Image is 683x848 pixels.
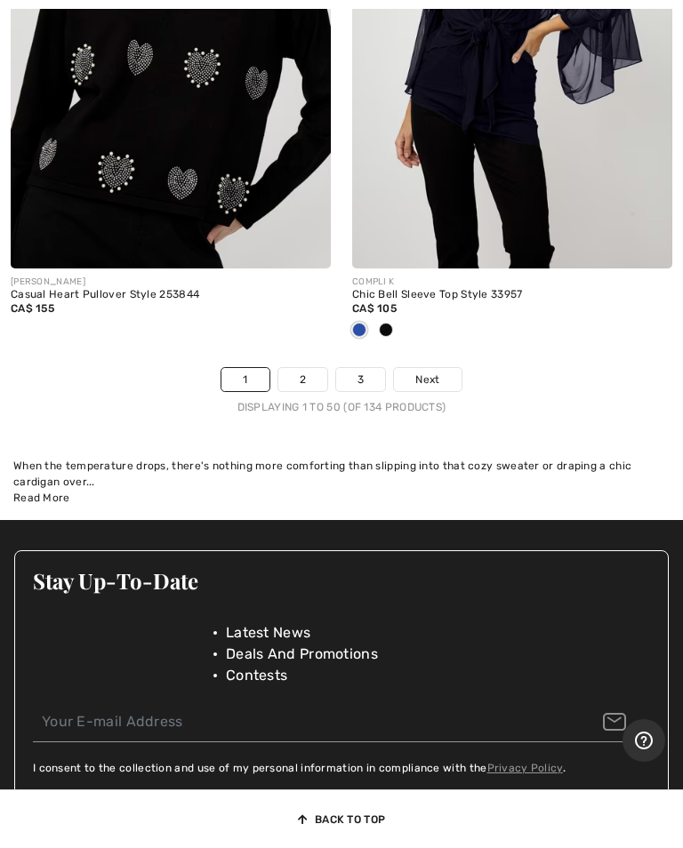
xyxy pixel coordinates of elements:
span: CA$ 155 [11,302,54,315]
a: Privacy Policy [487,762,563,774]
h3: Stay Up-To-Date [33,569,650,592]
div: Casual Heart Pullover Style 253844 [11,289,331,301]
iframe: Opens a widget where you can find more information [623,719,665,764]
div: Navy [346,316,373,346]
div: Chic Bell Sleeve Top Style 33957 [352,289,672,301]
div: COMPLI K [352,276,672,289]
div: Black [373,316,399,346]
input: Your E-mail Address [33,702,650,742]
div: [PERSON_NAME] [11,276,331,289]
label: I consent to the collection and use of my personal information in compliance with the . [33,760,566,776]
div: When the temperature drops, there's nothing more comforting than slipping into that cozy sweater ... [13,458,670,490]
span: Read More [13,492,70,504]
span: CA$ 105 [352,302,397,315]
a: 3 [336,368,385,391]
span: Next [415,372,439,388]
a: 1 [221,368,269,391]
a: Next [394,368,461,391]
span: Contests [226,665,287,686]
a: 2 [278,368,327,391]
span: Latest News [226,622,310,644]
span: Deals And Promotions [226,644,378,665]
